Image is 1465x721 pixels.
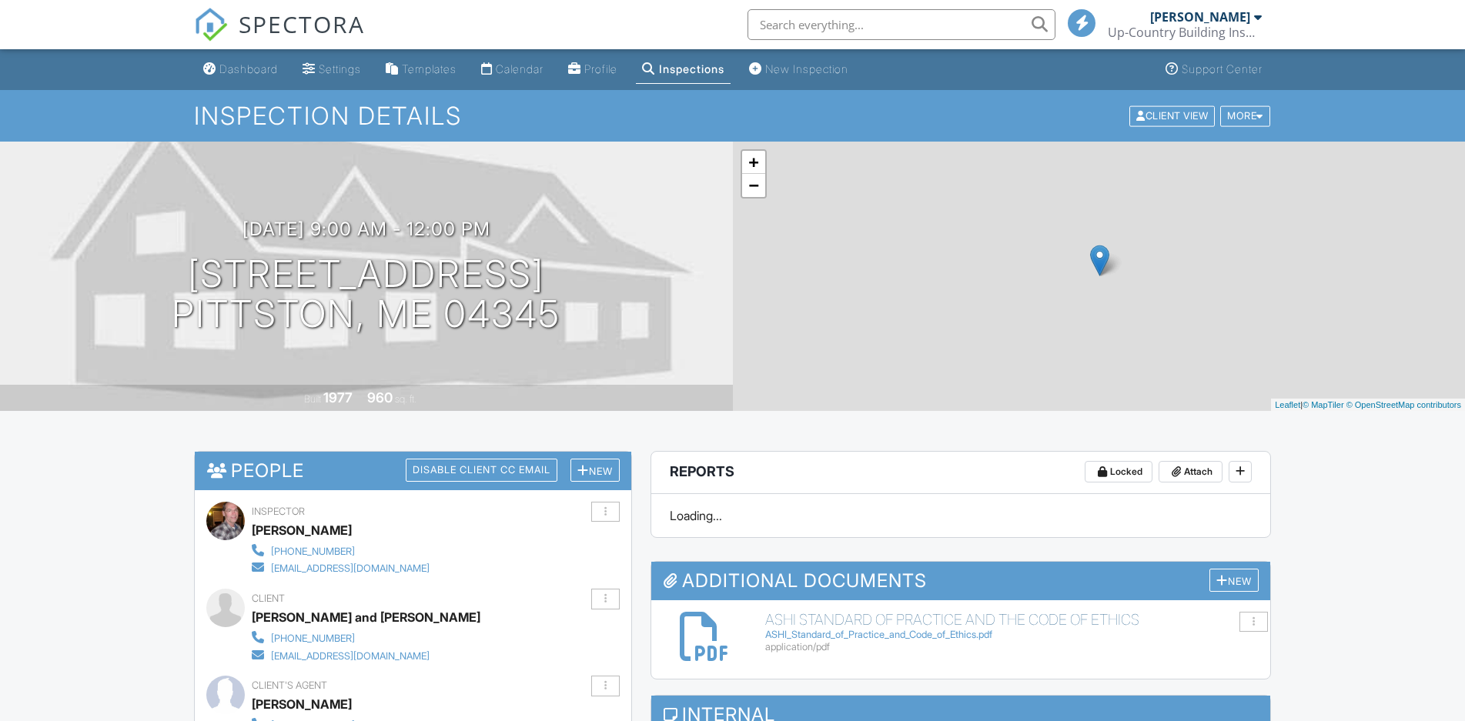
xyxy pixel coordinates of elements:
[1209,569,1259,592] div: New
[765,629,1259,641] div: ASHI_Standard_of_Practice_and_Code_of_Ethics.pdf
[252,592,285,604] span: Client
[765,612,1259,654] a: ASHI STANDARD OF PRACTICE AND THE CODE OF ETHICS ASHI_Standard_of_Practice_and_Code_of_Ethics.pdf...
[1150,9,1250,25] div: [PERSON_NAME]
[195,452,631,489] h3: People
[194,8,228,42] img: The Best Home Inspection Software - Spectora
[765,641,1259,653] div: application/pdf
[252,506,305,517] span: Inspector
[636,55,731,84] a: Inspections
[743,55,855,84] a: New Inspection
[496,62,544,75] div: Calendar
[380,55,463,84] a: Templates
[271,633,355,645] div: [PHONE_NUMBER]
[194,21,365,53] a: SPECTORA
[1271,399,1465,412] div: |
[406,459,557,482] div: Disable Client CC Email
[252,559,430,576] a: [EMAIL_ADDRESS][DOMAIN_NAME]
[367,389,393,406] div: 960
[242,219,490,239] h3: [DATE] 9:00 am - 12:00 pm
[765,62,848,75] div: New Inspection
[1129,105,1215,126] div: Client View
[271,562,430,575] div: [EMAIL_ADDRESS][DOMAIN_NAME]
[1220,105,1270,126] div: More
[742,174,765,197] a: Zoom out
[323,389,353,406] div: 1977
[584,62,617,75] div: Profile
[319,62,361,75] div: Settings
[252,629,468,646] a: [PHONE_NUMBER]
[1159,55,1269,84] a: Support Center
[395,393,416,405] span: sq. ft.
[765,612,1259,628] h6: ASHI STANDARD OF PRACTICE AND THE CODE OF ETHICS
[252,606,480,629] div: [PERSON_NAME] and [PERSON_NAME]
[1275,400,1300,409] a: Leaflet
[1303,400,1344,409] a: © MapTiler
[271,650,430,663] div: [EMAIL_ADDRESS][DOMAIN_NAME]
[742,151,765,174] a: Zoom in
[1182,62,1263,75] div: Support Center
[271,546,355,558] div: [PHONE_NUMBER]
[252,646,468,663] a: [EMAIL_ADDRESS][DOMAIN_NAME]
[252,679,327,691] span: Client's Agent
[172,254,560,335] h1: [STREET_ADDRESS] Pittston, ME 04345
[651,562,1271,599] h3: Additional Documents
[562,55,624,84] a: Company Profile
[252,542,430,559] a: [PHONE_NUMBER]
[1128,109,1219,121] a: Client View
[1346,400,1461,409] a: © OpenStreetMap contributors
[304,393,321,405] span: Built
[252,519,352,542] div: [PERSON_NAME]
[570,459,620,482] div: New
[475,55,550,84] a: Calendar
[296,55,367,84] a: Settings
[194,102,1272,129] h1: Inspection Details
[219,62,278,75] div: Dashboard
[197,55,284,84] a: Dashboard
[252,693,352,716] a: [PERSON_NAME]
[239,8,365,40] span: SPECTORA
[1108,25,1262,40] div: Up-Country Building Inspectors, Inc.
[748,9,1055,40] input: Search everything...
[659,62,724,75] div: Inspections
[402,62,457,75] div: Templates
